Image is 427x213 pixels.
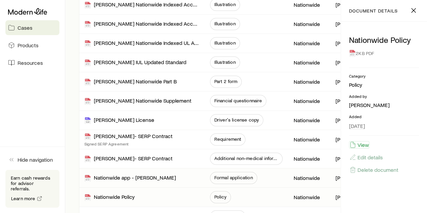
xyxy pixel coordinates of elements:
[293,40,320,47] p: Nationwide
[349,35,419,45] p: Nationwide Policy
[349,123,365,129] span: [DATE]
[349,73,419,79] p: Category
[335,136,366,143] p: [PERSON_NAME]
[293,59,320,66] p: Nationwide
[5,38,59,53] a: Products
[293,78,320,85] p: Nationwide
[214,117,259,123] span: Driver's license copy
[214,156,278,161] span: Additional non-medical information
[293,155,320,162] p: Nationwide
[84,1,199,9] div: [PERSON_NAME] Nationwide Indexed Accumulator IUL revised as approved
[214,40,236,46] span: Illustration
[84,174,176,182] div: Nationwide app - [PERSON_NAME]
[293,117,320,124] p: Nationwide
[5,152,59,167] button: Hide navigation
[5,20,59,35] a: Cases
[335,117,366,124] p: [PERSON_NAME]
[84,97,191,105] div: [PERSON_NAME] Nationwide Supplement
[349,114,419,119] p: Added
[335,194,366,201] p: [PERSON_NAME]
[84,155,172,163] div: [PERSON_NAME]- SERP Contract
[349,166,399,174] button: Delete document
[335,40,366,47] p: [PERSON_NAME]
[335,175,366,181] p: [PERSON_NAME]
[11,175,54,191] p: Earn cash rewards for advisor referrals.
[335,59,366,66] p: [PERSON_NAME]
[335,98,366,104] p: [PERSON_NAME]
[11,196,35,201] span: Learn more
[214,59,236,65] span: Illustration
[335,1,366,8] p: [PERSON_NAME]
[84,78,177,86] div: [PERSON_NAME] Nationwide Part B
[349,94,419,99] p: Added by
[293,1,320,8] p: Nationwide
[214,136,241,142] span: Requirement
[293,175,320,181] p: Nationwide
[84,116,154,124] div: [PERSON_NAME] License
[214,194,226,199] span: Policy
[293,21,320,27] p: Nationwide
[293,194,320,201] p: Nationwide
[84,59,186,66] div: [PERSON_NAME] IUL Updated Standard
[18,156,53,163] span: Hide navigation
[214,175,253,180] span: Formal application
[84,193,135,201] div: Nationwide Policy
[349,8,397,14] p: document details
[84,141,172,147] p: Signed SERP Agreement
[349,47,419,59] div: 2KB PDF
[5,170,59,208] div: Earn cash rewards for advisor referrals.Learn more
[18,59,43,66] span: Resources
[214,21,236,26] span: Illustration
[349,81,419,88] p: Policy
[214,79,238,84] span: Part 2 form
[349,141,369,149] button: View
[18,42,38,49] span: Products
[84,133,172,140] div: [PERSON_NAME]- SERP Contract
[335,21,366,27] p: [PERSON_NAME]
[214,2,236,7] span: Illustration
[84,39,199,47] div: [PERSON_NAME] Nationwide Indexed UL Accumulator II 2020- [PERSON_NAME]
[349,102,419,108] p: [PERSON_NAME]
[335,155,366,162] p: [PERSON_NAME]
[293,98,320,104] p: Nationwide
[18,24,32,31] span: Cases
[84,20,199,28] div: [PERSON_NAME] Nationwide Indexed Accumulator IUL revised as approved Updated state-[US_STATE]
[335,78,366,85] p: [PERSON_NAME]
[293,136,320,143] p: Nationwide
[5,55,59,70] a: Resources
[214,98,262,103] span: Financial questionnaire
[349,154,383,161] button: Edit details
